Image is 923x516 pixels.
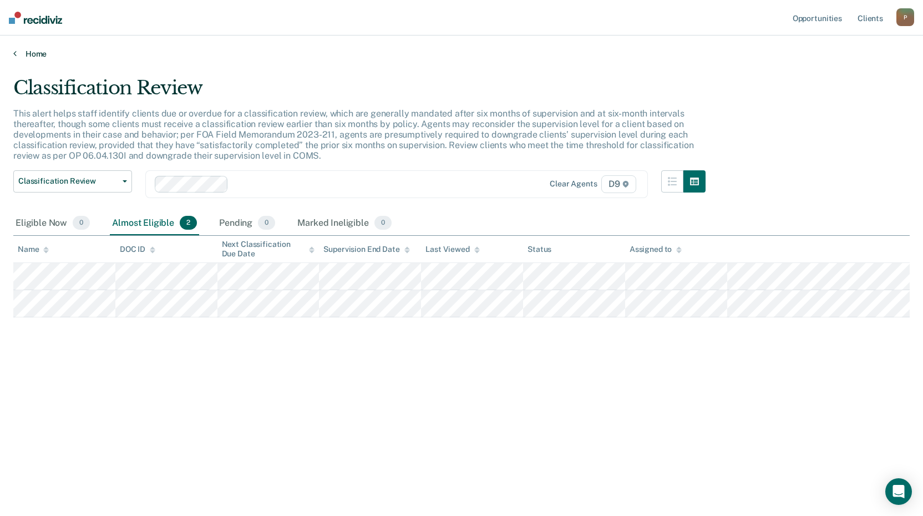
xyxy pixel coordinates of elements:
div: Supervision End Date [323,245,409,254]
div: Almost Eligible2 [110,211,199,236]
div: DOC ID [120,245,155,254]
div: Last Viewed [425,245,479,254]
p: This alert helps staff identify clients due or overdue for a classification review, which are gen... [13,108,693,161]
button: Classification Review [13,170,132,193]
span: Classification Review [18,176,118,186]
div: Name [18,245,49,254]
div: Clear agents [550,179,597,189]
img: Recidiviz [9,12,62,24]
div: Marked Ineligible0 [295,211,394,236]
span: 2 [180,216,197,230]
button: P [896,8,914,26]
div: Classification Review [13,77,706,108]
div: Eligible Now0 [13,211,92,236]
div: Assigned to [630,245,682,254]
span: 0 [374,216,392,230]
div: Next Classification Due Date [222,240,315,259]
span: D9 [601,175,636,193]
div: Pending0 [217,211,277,236]
span: 0 [73,216,90,230]
div: Status [528,245,551,254]
a: Home [13,49,910,59]
div: Open Intercom Messenger [885,478,912,505]
span: 0 [258,216,275,230]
